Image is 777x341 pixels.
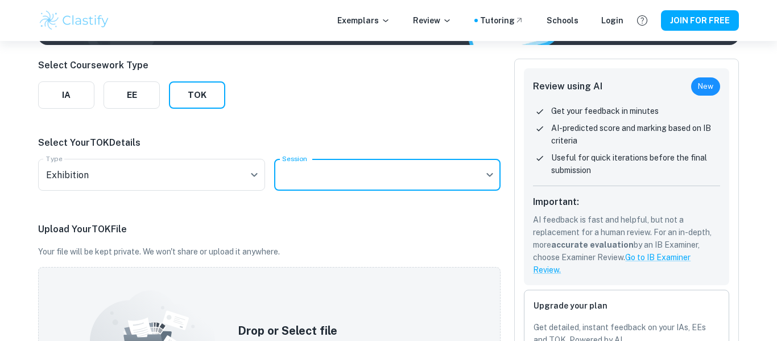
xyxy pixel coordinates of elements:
[38,223,501,236] p: Upload Your TOK File
[533,80,602,93] h6: Review using AI
[38,136,501,150] p: Select Your TOK Details
[38,159,265,191] div: Exhibition
[46,154,63,163] label: Type
[169,81,225,109] button: TOK
[38,9,110,32] img: Clastify logo
[238,322,436,339] h5: Drop or Select file
[633,11,652,30] button: Help and Feedback
[337,14,390,27] p: Exemplars
[551,122,720,147] p: AI-predicted score and marking based on IB criteria
[551,151,720,176] p: Useful for quick iterations before the final submission
[533,213,720,276] p: AI feedback is fast and helpful, but not a replacement for a human review. For an in-depth, more ...
[480,14,524,27] a: Tutoring
[534,299,720,312] h6: Upgrade your plan
[551,105,659,117] p: Get your feedback in minutes
[38,81,94,109] button: IA
[104,81,160,109] button: EE
[551,240,634,249] b: accurate evaluation
[413,14,452,27] p: Review
[547,14,578,27] a: Schools
[691,81,720,92] span: New
[533,195,720,209] h6: Important:
[38,245,501,258] p: Your file will be kept private. We won't share or upload it anywhere.
[661,10,739,31] button: JOIN FOR FREE
[601,14,623,27] a: Login
[38,59,225,72] p: Select Coursework Type
[282,154,307,163] label: Session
